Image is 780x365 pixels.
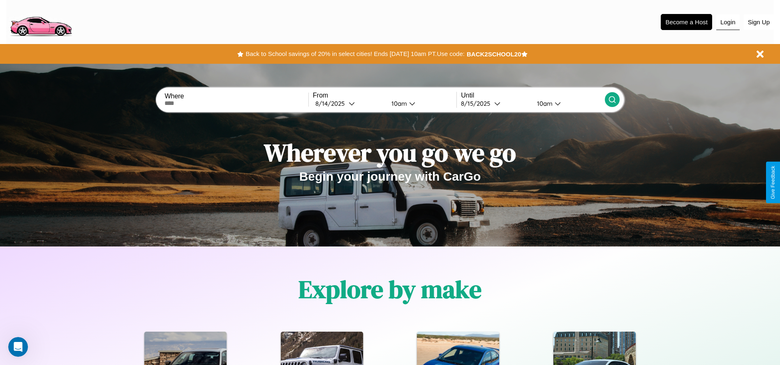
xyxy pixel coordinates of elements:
label: From [313,92,456,99]
b: BACK2SCHOOL20 [467,51,521,58]
button: 10am [385,99,457,108]
button: Become a Host [661,14,712,30]
button: Login [716,14,740,30]
button: Sign Up [744,14,774,30]
div: 8 / 14 / 2025 [315,100,349,107]
button: 8/14/2025 [313,99,385,108]
label: Where [164,93,308,100]
button: Back to School savings of 20% in select cities! Ends [DATE] 10am PT.Use code: [243,48,466,60]
h1: Explore by make [299,272,481,306]
div: 8 / 15 / 2025 [461,100,494,107]
button: 10am [530,99,605,108]
div: Give Feedback [770,166,776,199]
div: 10am [387,100,409,107]
div: 10am [533,100,555,107]
img: logo [6,4,75,38]
label: Until [461,92,604,99]
iframe: Intercom live chat [8,337,28,357]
